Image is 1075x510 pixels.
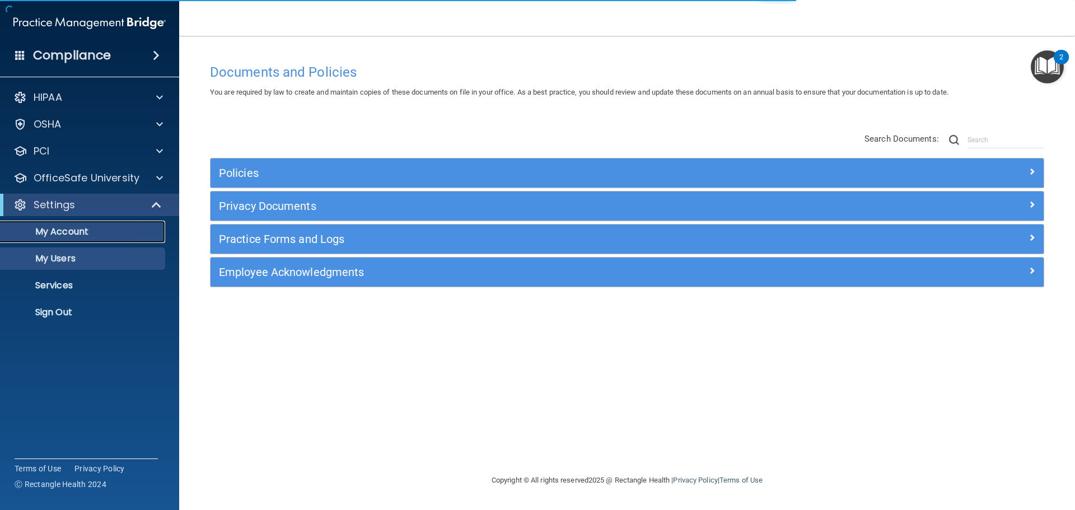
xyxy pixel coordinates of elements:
p: Settings [34,198,75,212]
p: My Users [7,253,160,264]
h4: Documents and Policies [210,65,1044,79]
div: 2 [1059,57,1063,72]
a: Terms of Use [719,476,763,484]
h5: Employee Acknowledgments [219,266,827,278]
p: PCI [34,144,49,158]
a: OSHA [13,118,163,131]
a: Privacy Policy [74,463,125,474]
h5: Privacy Documents [219,200,827,212]
img: ic-search.3b580494.png [949,135,959,145]
p: My Account [7,226,160,237]
a: Policies [219,164,1035,182]
a: Privacy Policy [673,476,717,484]
button: Open Resource Center, 2 new notifications [1031,50,1064,83]
p: Services [7,280,160,291]
div: Copyright © All rights reserved 2025 @ Rectangle Health | | [423,462,831,498]
span: Search Documents: [864,134,939,144]
a: Employee Acknowledgments [219,263,1035,281]
a: HIPAA [13,91,163,104]
img: PMB logo [13,12,166,34]
p: OfficeSafe University [34,171,139,185]
h5: Practice Forms and Logs [219,233,827,245]
span: You are required by law to create and maintain copies of these documents on file in your office. ... [210,88,948,96]
p: Sign Out [7,307,160,318]
h5: Policies [219,167,827,179]
a: Practice Forms and Logs [219,230,1035,248]
a: Privacy Documents [219,197,1035,215]
p: OSHA [34,118,62,131]
a: Settings [13,198,162,212]
p: HIPAA [34,91,62,104]
span: Ⓒ Rectangle Health 2024 [15,479,106,490]
a: Terms of Use [15,463,61,474]
input: Search [968,132,1044,148]
a: OfficeSafe University [13,171,163,185]
a: PCI [13,144,163,158]
h4: Compliance [33,48,111,63]
iframe: Drift Widget Chat Controller [881,431,1062,475]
